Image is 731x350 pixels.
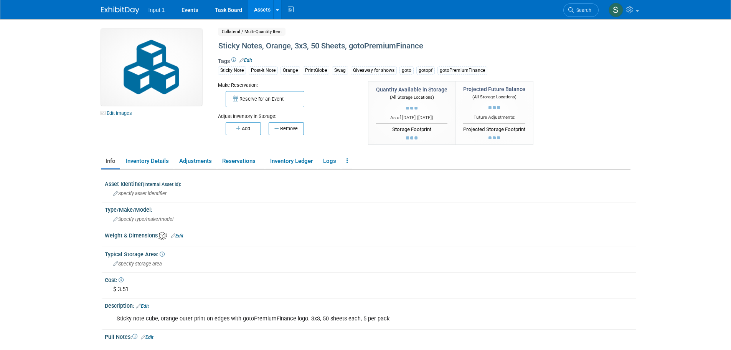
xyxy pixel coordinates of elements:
[218,66,246,75] div: Sticky Note
[437,66,487,75] div: gotoPremiumFinance
[113,216,173,222] span: Specify type/make/model
[488,136,500,139] img: loading...
[105,251,165,257] span: Typical Storage Area:
[105,204,636,214] div: Type/Make/Model:
[113,261,162,267] span: Specify storage area
[376,123,447,133] div: Storage Footprint
[105,274,636,284] div: Cost:
[574,7,591,13] span: Search
[376,114,447,121] div: As of [DATE] ( )
[406,107,417,110] img: loading...
[463,123,525,133] div: Projected Storage Footprint
[563,3,599,17] a: Search
[218,57,567,80] div: Tags
[318,154,340,168] a: Logs
[303,66,329,75] div: PrintGlobe
[609,3,623,17] img: Susan Stout
[218,28,285,36] span: Collateral / Multi-Quantity Item
[266,154,317,168] a: Inventory Ledger
[101,29,202,106] img: Collateral-Icon-2.png
[463,93,525,100] div: (All Storage Locations)
[463,85,525,93] div: Projected Future Balance
[101,7,139,14] img: ExhibitDay
[226,122,261,135] button: Add
[218,107,357,120] div: Adjust Inventory in Storage:
[418,115,432,120] span: [DATE]
[351,66,397,75] div: Giveaway for shows
[105,230,636,240] div: Weight & Dimensions
[218,154,264,168] a: Reservations
[113,191,167,196] span: Specify asset identifier
[218,81,357,89] div: Make Reservation:
[416,66,435,75] div: gotopf
[239,58,252,63] a: Edit
[249,66,278,75] div: Post-It Note
[406,136,417,139] img: loading...
[136,304,149,309] a: Edit
[105,178,636,188] div: Asset Identifier :
[111,311,536,327] div: Sticky note cube, orange outer print on edges with gotoPremiumFinance logo. 3x3, 50 sheets each, ...
[171,233,183,239] a: Edit
[226,91,304,107] button: Reserve for an Event
[269,122,304,135] button: Remove
[399,66,414,75] div: goto
[281,66,300,75] div: Orange
[141,335,153,340] a: Edit
[463,114,525,121] div: Future Adjustments:
[149,7,165,13] span: Input 1
[101,154,120,168] a: Info
[105,331,636,341] div: Pull Notes:
[216,39,567,53] div: Sticky Notes, Orange, 3x3, 50 Sheets, gotoPremiumFinance
[101,108,135,118] a: Edit Images
[332,66,348,75] div: Swag
[105,300,636,310] div: Description:
[175,154,216,168] a: Adjustments
[121,154,173,168] a: Inventory Details
[376,93,447,101] div: (All Storage Locations)
[376,86,447,93] div: Quantity Available in Storage
[143,182,180,187] small: (Internal Asset Id)
[488,106,500,109] img: loading...
[158,232,167,240] img: Asset Weight and Dimensions
[111,284,630,295] div: $ 3.51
